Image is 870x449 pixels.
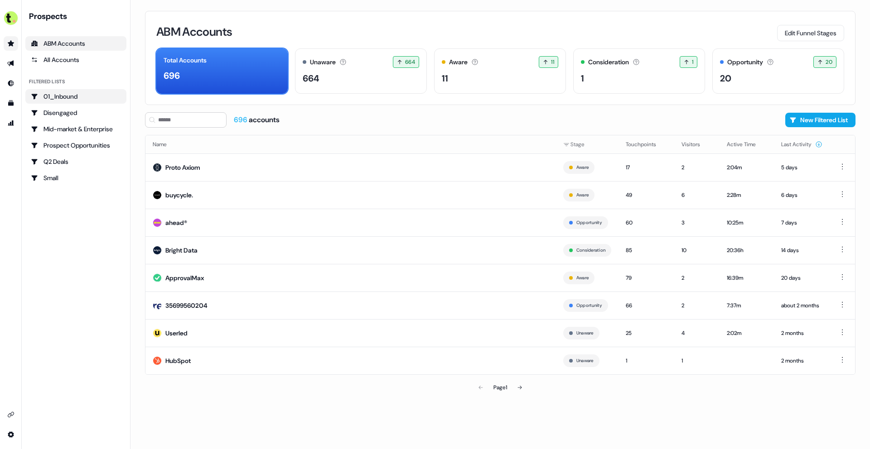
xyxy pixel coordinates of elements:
div: 1 [626,356,667,365]
div: 3 [681,218,712,227]
span: 664 [405,57,415,67]
div: 6 [681,191,712,200]
div: 1 [681,356,712,365]
div: 17 [626,163,667,172]
div: ABM Accounts [31,39,121,48]
button: Edit Funnel Stages [777,25,844,41]
div: accounts [234,115,280,125]
button: Last Activity [781,136,822,153]
th: Name [145,135,556,153]
a: Go to Inbound [4,76,18,91]
div: 20:36h [727,246,767,255]
button: Unaware [576,329,594,337]
a: Go to Q2 Deals [25,154,126,169]
button: Opportunity [576,301,602,310]
div: 79 [626,273,667,282]
div: 696 [164,69,180,82]
div: 85 [626,246,667,255]
div: Q2 Deals [31,157,121,166]
div: Unaware [310,57,336,67]
button: Unaware [576,357,594,365]
h3: ABM Accounts [156,26,232,38]
div: Bright Data [165,246,198,255]
div: 2 [681,163,712,172]
a: Go to prospects [4,36,18,51]
div: 4 [681,329,712,338]
div: Filtered lists [29,78,65,86]
div: Prospects [29,11,126,22]
div: Disengaged [31,108,121,117]
button: Opportunity [576,219,602,227]
div: 66 [626,301,667,310]
span: 696 [234,115,249,124]
div: 10:25m [727,218,767,227]
div: Page 1 [493,383,507,392]
a: ABM Accounts [25,36,126,51]
div: 16:39m [727,273,767,282]
div: 2 months [781,356,822,365]
div: Mid-market & Enterprise [31,124,121,134]
button: Touchpoints [626,136,667,153]
div: 1 [581,72,584,85]
div: Proto Axiom [165,163,200,172]
div: ApprovalMax [165,273,204,282]
button: Active Time [727,136,767,153]
a: All accounts [25,53,126,67]
a: Go to Mid-market & Enterprise [25,122,126,136]
div: 14 days [781,246,822,255]
a: Go to outbound experience [4,56,18,71]
div: 7:37m [727,301,767,310]
button: Aware [576,274,589,282]
div: Aware [449,57,468,67]
button: Visitors [681,136,711,153]
span: 1 [692,57,693,67]
a: Go to attribution [4,116,18,130]
div: Total Accounts [164,56,207,65]
div: 10 [681,246,712,255]
span: 11 [551,57,554,67]
div: 2:28m [727,191,767,200]
div: 35699560204 [165,301,208,310]
div: 5 days [781,163,822,172]
div: 664 [303,72,319,85]
div: All Accounts [31,55,121,64]
div: 2:04m [727,163,767,172]
div: 11 [442,72,448,85]
div: 2 months [781,329,822,338]
a: Go to Small [25,171,126,185]
div: 49 [626,191,667,200]
div: 2 [681,273,712,282]
button: New Filtered List [785,113,855,127]
span: 20 [826,57,832,67]
button: Consideration [576,246,605,254]
a: Go to Prospect Opportunities [25,138,126,153]
button: Aware [576,163,589,172]
div: buycycle. [165,191,193,200]
div: 25 [626,329,667,338]
div: 2 [681,301,712,310]
div: 20 days [781,273,822,282]
div: 2:02m [727,329,767,338]
div: 7 days [781,218,822,227]
div: Small [31,173,121,182]
a: Go to 01_Inbound [25,89,126,104]
a: Go to integrations [4,407,18,422]
a: Go to integrations [4,427,18,442]
div: 60 [626,218,667,227]
div: 20 [720,72,731,85]
div: Consideration [588,57,629,67]
div: Stage [563,140,611,149]
div: Userled [165,329,188,338]
button: Aware [576,191,589,199]
div: 01_Inbound [31,92,121,101]
a: Go to Disengaged [25,105,126,120]
div: Opportunity [727,57,763,67]
div: about 2 months [781,301,822,310]
div: ahead® [165,218,187,227]
div: HubSpot [165,356,191,365]
div: 6 days [781,191,822,200]
a: Go to templates [4,96,18,110]
div: Prospect Opportunities [31,141,121,150]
